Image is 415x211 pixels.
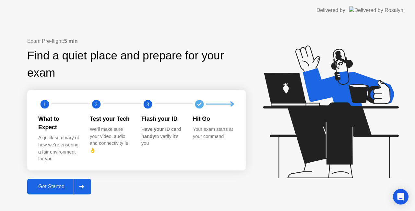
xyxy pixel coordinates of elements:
div: to verify it’s you [141,126,183,147]
div: Test your Tech [90,115,131,123]
text: 3 [147,101,149,107]
text: 1 [43,101,46,107]
div: Exam Pre-flight: [27,37,246,45]
div: Delivered by [316,6,345,14]
text: 2 [95,101,98,107]
img: Delivered by Rosalyn [349,6,403,14]
div: We’ll make sure your video, audio and connectivity is 👌 [90,126,131,154]
div: Get Started [29,184,74,190]
button: Get Started [27,179,91,194]
div: Your exam starts at your command [193,126,234,140]
b: Have your ID card handy [141,127,181,139]
b: 5 min [64,38,78,44]
div: What to Expect [38,115,79,132]
div: Hit Go [193,115,234,123]
div: A quick summary of how we’re ensuring a fair environment for you [38,134,79,162]
div: Flash your ID [141,115,183,123]
div: Find a quiet place and prepare for your exam [27,47,246,81]
div: Open Intercom Messenger [393,189,409,205]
